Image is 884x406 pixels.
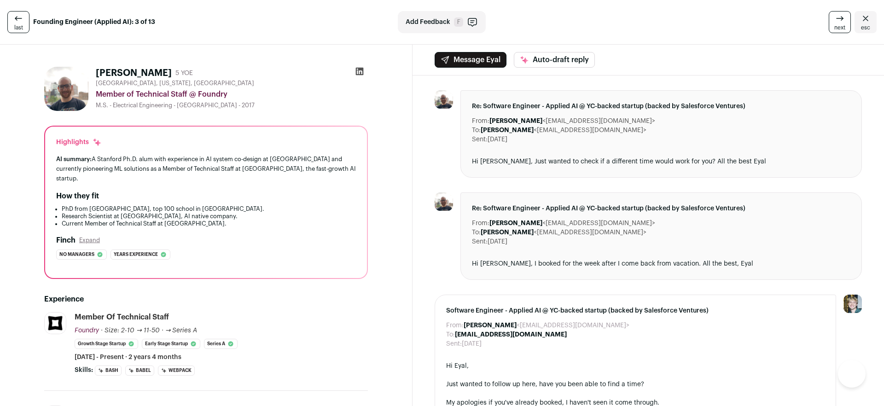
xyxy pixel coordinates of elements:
div: A Stanford Ph.D. alum with experience in AI system co-design at [GEOGRAPHIC_DATA] and currently p... [56,154,356,183]
dt: To: [446,330,455,339]
button: Add Feedback F [398,11,486,33]
span: Skills: [75,365,93,375]
div: Highlights [56,138,102,147]
span: esc [861,24,870,31]
li: PhD from [GEOGRAPHIC_DATA], top 100 school in [GEOGRAPHIC_DATA]. [62,205,356,213]
div: M.S. - Electrical Engineering - [GEOGRAPHIC_DATA] - 2017 [96,102,368,109]
b: [PERSON_NAME] [489,118,542,124]
span: Hi Eyal, [446,363,469,369]
li: Babel [125,365,154,376]
div: 5 YOE [175,69,193,78]
span: [DATE] - Present · 2 years 4 months [75,353,181,362]
span: F [454,17,463,27]
b: [PERSON_NAME] [481,127,534,133]
div: Member of Technical Staff [75,312,169,322]
dt: Sent: [446,339,462,348]
li: Early Stage Startup [142,339,200,349]
li: Current Member of Technical Staff at [GEOGRAPHIC_DATA]. [62,220,356,227]
span: Software Engineer - Applied AI @ YC-backed startup (backed by Salesforce Ventures) [446,306,825,315]
span: last [14,24,23,31]
span: No managers [59,250,94,259]
h2: Experience [44,294,368,305]
dd: <[EMAIL_ADDRESS][DOMAIN_NAME]> [481,228,646,237]
dd: <[EMAIL_ADDRESS][DOMAIN_NAME]> [489,116,655,126]
h1: [PERSON_NAME] [96,67,172,80]
span: Just wanted to follow up here, have you been able to find a time? [446,381,644,388]
li: Research Scientist at [GEOGRAPHIC_DATA], AI native company. [62,213,356,220]
dd: [DATE] [462,339,482,348]
div: Hi [PERSON_NAME], I booked for the week after I come back from vacation. All the best, Eyal [472,259,850,268]
li: Webpack [158,365,195,376]
a: last [7,11,29,33]
dt: Sent: [472,135,488,144]
img: 47cac90b0c54473905b3f19b6990dc301703475cd14e60a5b6612c4963368542.jpg [45,313,66,334]
li: Growth Stage Startup [75,339,138,349]
dd: [DATE] [488,135,507,144]
dd: <[EMAIL_ADDRESS][DOMAIN_NAME]> [464,321,629,330]
h2: Finch [56,235,76,246]
dt: Sent: [472,237,488,246]
h2: How they fit [56,191,99,202]
span: · Size: 2-10 → 11-50 [101,327,160,334]
li: Series A [204,339,238,349]
dt: To: [472,126,481,135]
div: Hi [PERSON_NAME], Just wanted to check if a different time would work for you? All the best Eyal [472,157,850,166]
span: next [834,24,845,31]
span: Foundry [75,327,99,334]
span: [GEOGRAPHIC_DATA], [US_STATE], [GEOGRAPHIC_DATA] [96,80,254,87]
b: [PERSON_NAME] [464,322,517,329]
img: 25795acb7e0b3f2b19e8ce00a19b8653c60040172bafa474a6dc9e0eb2c016e0.jpg [435,90,453,109]
span: Re: Software Engineer - Applied AI @ YC-backed startup (backed by Salesforce Ventures) [472,204,850,213]
dt: From: [472,219,489,228]
iframe: Help Scout Beacon - Open [838,360,866,388]
div: Member of Technical Staff @ Foundry [96,89,368,100]
img: 25795acb7e0b3f2b19e8ce00a19b8653c60040172bafa474a6dc9e0eb2c016e0.jpg [44,67,88,111]
dd: <[EMAIL_ADDRESS][DOMAIN_NAME]> [489,219,655,228]
span: My apologies if you've already booked, I haven't seen it come through. [446,400,659,406]
span: Years experience [114,250,158,259]
a: Close [855,11,877,33]
b: [PERSON_NAME] [489,220,542,226]
span: Add Feedback [406,17,450,27]
b: [PERSON_NAME] [481,229,534,236]
button: Expand [79,237,100,244]
dt: To: [472,228,481,237]
a: next [829,11,851,33]
dd: <[EMAIL_ADDRESS][DOMAIN_NAME]> [481,126,646,135]
dt: From: [446,321,464,330]
span: AI summary: [56,156,92,162]
strong: Founding Engineer (Applied AI): 3 of 13 [33,17,155,27]
dd: [DATE] [488,237,507,246]
img: 6494470-medium_jpg [843,295,862,313]
li: bash [95,365,122,376]
dt: From: [472,116,489,126]
span: → Series A [165,327,198,334]
span: · [162,326,163,335]
button: Auto-draft reply [514,52,595,68]
img: 25795acb7e0b3f2b19e8ce00a19b8653c60040172bafa474a6dc9e0eb2c016e0.jpg [435,192,453,211]
b: [EMAIL_ADDRESS][DOMAIN_NAME] [455,331,567,338]
span: Re: Software Engineer - Applied AI @ YC-backed startup (backed by Salesforce Ventures) [472,102,850,111]
button: Message Eyal [435,52,506,68]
